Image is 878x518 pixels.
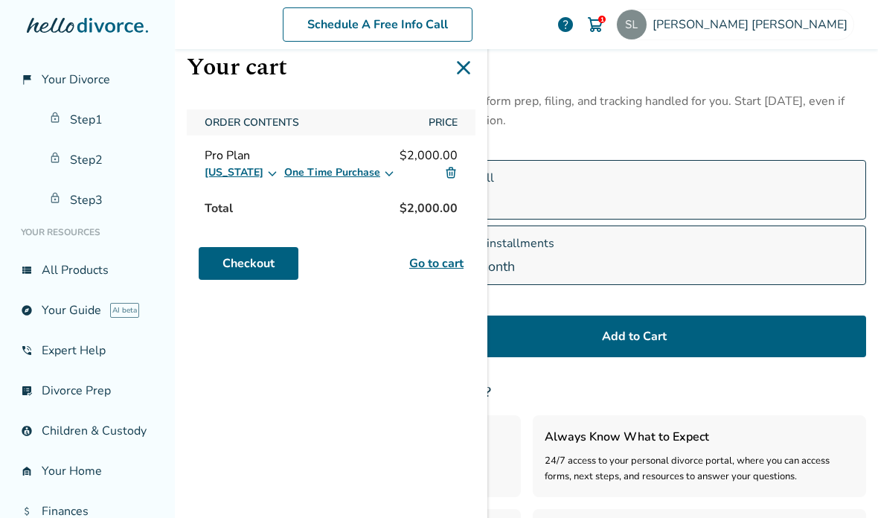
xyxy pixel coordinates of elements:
[284,164,395,182] button: One Time Purchase
[205,147,250,164] span: Pro Plan
[187,92,866,131] div: A Forms Specialist fully supports this divorce plan with form prep, filing, and tracking handled ...
[557,16,574,33] a: help
[441,258,554,275] div: /month
[12,63,163,97] a: flag_2Your Divorce
[12,217,163,247] li: Your Resources
[12,454,163,488] a: garage_homeYour Home
[617,10,647,39] img: starlin.lopez@outlook.com
[42,71,110,88] span: Your Divorce
[40,183,163,217] a: Step3
[21,385,33,397] span: list_alt_check
[441,235,554,252] span: Pay in 4 installments
[12,374,163,408] a: list_alt_checkDivorce Prep
[40,143,163,177] a: Step2
[545,427,855,447] h3: Always Know What to Expect
[110,303,139,318] span: AI beta
[187,381,866,403] h2: What are the benefits of using Hello Divorce?
[402,295,866,316] span: Pay in full selected.
[21,505,33,517] span: attach_money
[21,425,33,437] span: account_child
[394,194,464,223] span: $2,000.00
[444,166,458,179] img: Delete
[187,57,866,86] h2: Forms Specialist led divorce
[598,16,606,23] div: 1
[21,465,33,477] span: garage_home
[205,164,278,182] button: [US_STATE]
[423,109,464,135] span: Price
[653,16,853,33] span: [PERSON_NAME] [PERSON_NAME]
[283,7,472,42] a: Schedule A Free Info Call
[187,49,475,86] h1: Your cart
[12,293,163,327] a: exploreYour GuideAI beta
[12,414,163,448] a: account_childChildren & Custody
[545,453,855,485] div: 24/7 access to your personal divorce portal, where you can access forms, next steps, and resource...
[586,16,604,33] img: Cart
[12,253,163,287] a: view_listAll Products
[199,109,417,135] span: Order Contents
[12,333,163,368] a: phone_in_talkExpert Help
[402,316,866,357] button: Add to Cart
[199,194,239,223] span: Total
[199,247,298,280] a: Checkout
[40,103,163,137] a: Step1
[21,264,33,276] span: view_list
[409,255,464,272] a: Go to cart
[21,345,33,356] span: phone_in_talk
[21,304,33,316] span: explore
[21,74,33,86] span: flag_2
[804,447,878,518] iframe: Chat Widget
[400,147,458,164] span: $2,000.00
